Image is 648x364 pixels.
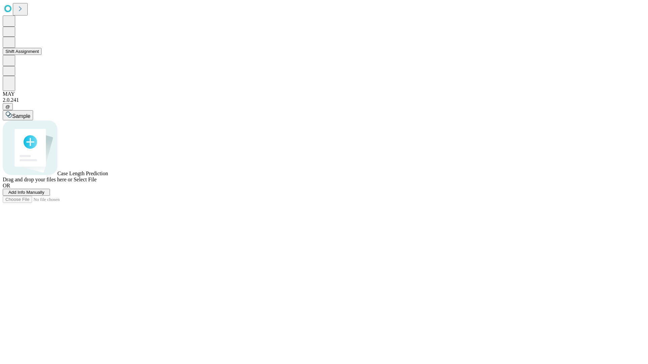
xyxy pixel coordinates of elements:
[3,97,645,103] div: 2.0.241
[3,183,10,188] span: OR
[3,189,50,196] button: Add Info Manually
[3,48,42,55] button: Shift Assignment
[3,91,645,97] div: MAY
[12,113,30,119] span: Sample
[3,177,72,182] span: Drag and drop your files here or
[57,171,108,176] span: Case Length Prediction
[3,103,13,110] button: @
[74,177,97,182] span: Select File
[8,190,45,195] span: Add Info Manually
[3,110,33,120] button: Sample
[5,104,10,109] span: @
